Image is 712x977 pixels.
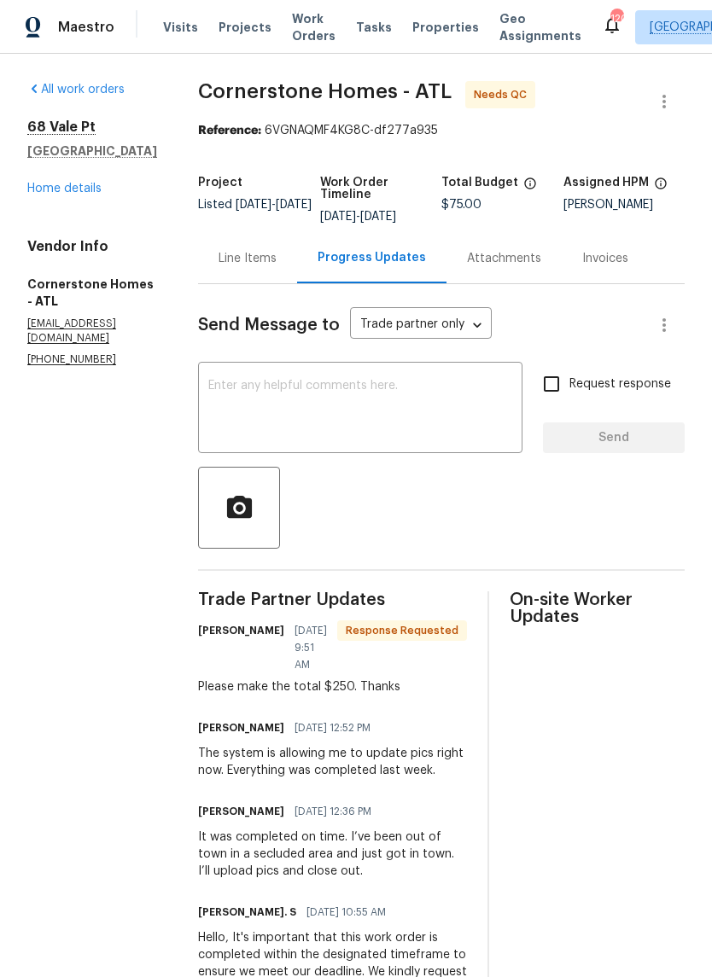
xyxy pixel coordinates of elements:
h6: [PERSON_NAME] [198,803,284,820]
div: Invoices [582,250,628,267]
div: Trade partner only [350,311,492,340]
h5: Total Budget [441,177,518,189]
span: The hpm assigned to this work order. [654,177,668,199]
span: [DATE] 12:36 PM [295,803,371,820]
span: Visits [163,19,198,36]
span: The total cost of line items that have been proposed by Opendoor. This sum includes line items th... [523,177,537,199]
div: Attachments [467,250,541,267]
span: [DATE] [236,199,271,211]
span: Geo Assignments [499,10,581,44]
h6: [PERSON_NAME]. S [198,904,296,921]
span: Tasks [356,21,392,33]
div: Line Items [219,250,277,267]
span: [DATE] [360,211,396,223]
h6: [PERSON_NAME] [198,719,284,736]
b: Reference: [198,125,261,137]
div: 6VGNAQMF4KG8C-df277a935 [198,122,685,139]
span: Projects [219,19,271,36]
span: [DATE] 10:55 AM [306,904,386,921]
span: - [320,211,396,223]
div: 120 [610,10,622,27]
span: $75.00 [441,199,481,211]
span: - [236,199,312,211]
span: Properties [412,19,479,36]
h4: Vendor Info [27,238,157,255]
div: Progress Updates [318,249,426,266]
span: Needs QC [474,86,534,103]
span: Response Requested [339,622,465,639]
span: Listed [198,199,312,211]
a: Home details [27,183,102,195]
a: All work orders [27,84,125,96]
h5: Project [198,177,242,189]
span: [DATE] 12:52 PM [295,719,371,736]
span: [DATE] [276,199,312,211]
h6: [PERSON_NAME] [198,622,284,639]
h5: Cornerstone Homes - ATL [27,276,157,310]
span: Work Orders [292,10,336,44]
div: [PERSON_NAME] [563,199,686,211]
span: Trade Partner Updates [198,591,467,608]
span: Request response [569,375,671,393]
h5: Work Order Timeline [320,177,442,201]
span: [DATE] [320,211,356,223]
div: Please make the total $250. Thanks [198,678,467,695]
span: [DATE] 9:51 AM [295,622,327,673]
span: Cornerstone Homes - ATL [198,81,452,102]
span: On-site Worker Updates [510,591,685,625]
div: The system is allowing me to update pics right now. Everything was completed last week. [198,745,467,779]
span: Send Message to [198,317,340,334]
span: Maestro [58,19,114,36]
h5: Assigned HPM [563,177,649,189]
div: It was completed on time. I’ve been out of town in a secluded area and just got in town. I’ll upl... [198,829,467,880]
